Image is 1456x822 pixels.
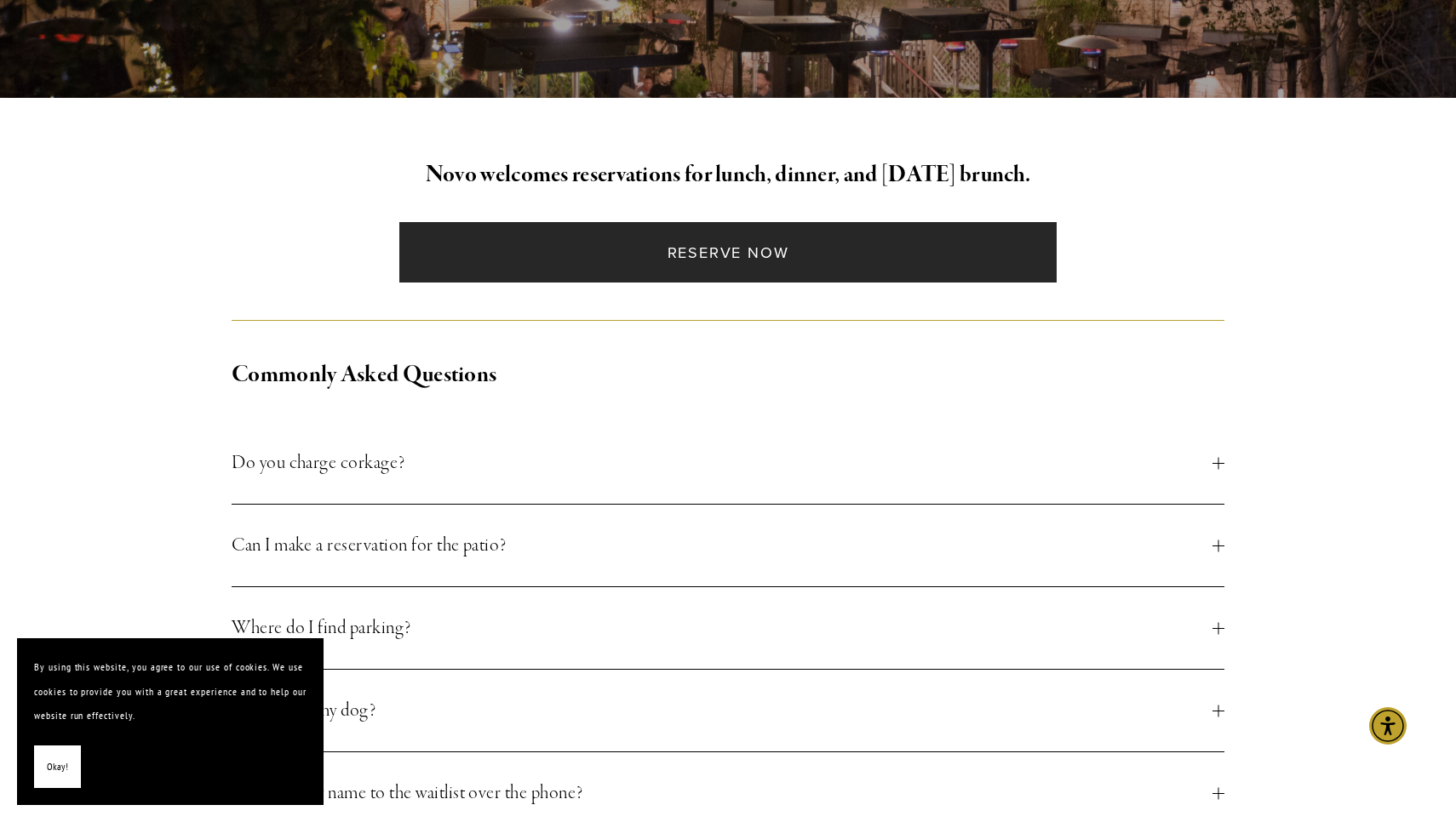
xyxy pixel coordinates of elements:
button: Where do I find parking? [232,587,1224,669]
h2: Novo welcomes reservations for lunch, dinner, and [DATE] brunch. [232,157,1224,193]
section: Cookie banner [17,638,324,805]
button: Okay! [34,745,81,789]
span: Can I bring my dog? [232,695,1212,726]
h2: Commonly Asked Questions [232,357,1224,393]
span: Can I add my name to the waitlist over the phone? [232,778,1212,808]
div: Accessibility Menu [1369,707,1407,745]
span: Okay! [47,755,68,779]
button: Can I bring my dog? [232,670,1224,751]
button: Do you charge corkage? [232,422,1224,504]
p: By using this website, you agree to our use of cookies. We use cookies to provide you with a grea... [34,655,307,728]
span: Do you charge corkage? [232,448,1212,478]
span: Where do I find parking? [232,613,1212,643]
a: Reserve Now [399,222,1056,283]
button: Can I make a reservation for the patio? [232,505,1224,586]
span: Can I make a reservation for the patio? [232,530,1212,561]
